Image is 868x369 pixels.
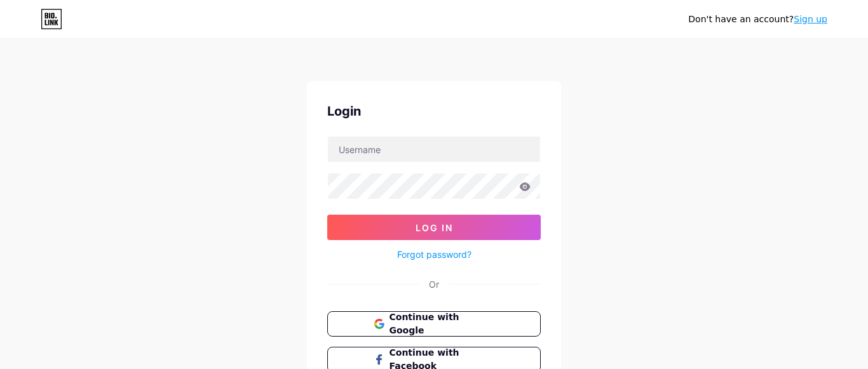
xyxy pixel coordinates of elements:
a: Sign up [794,14,827,24]
div: Don't have an account? [688,13,827,26]
input: Username [328,137,540,162]
span: Continue with Google [390,311,494,337]
div: Or [429,278,439,291]
span: Log In [416,222,453,233]
button: Continue with Google [327,311,541,337]
div: Login [327,102,541,121]
button: Log In [327,215,541,240]
a: Forgot password? [397,248,471,261]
